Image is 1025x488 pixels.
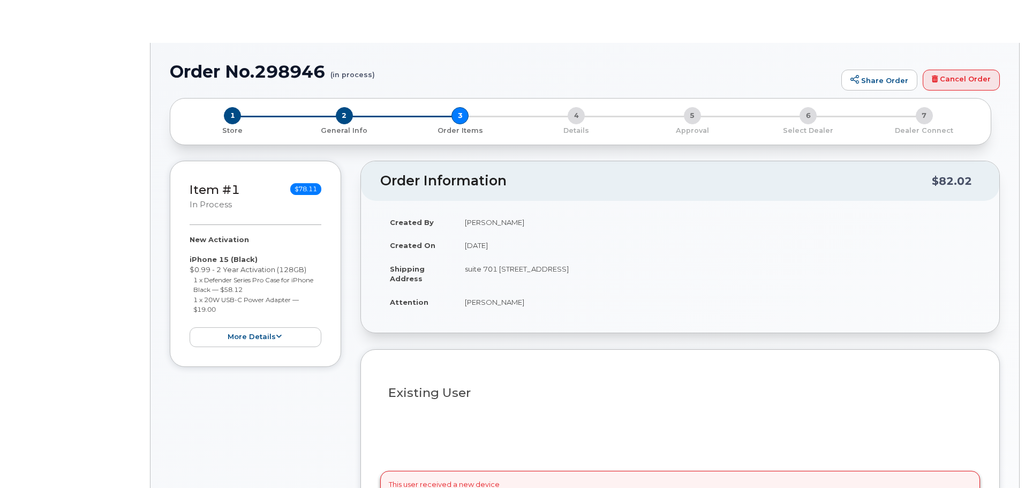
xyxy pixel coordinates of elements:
h3: Existing User [388,386,972,400]
small: (in process) [330,62,375,79]
strong: Shipping Address [390,265,425,283]
div: $82.02 [932,171,972,191]
p: Store [183,126,282,136]
td: [PERSON_NAME] [455,211,980,234]
small: 1 x Defender Series Pro Case for iPhone Black — $58.12 [193,276,313,294]
h1: Order No.298946 [170,62,836,81]
span: 2 [336,107,353,124]
td: [DATE] [455,234,980,257]
a: Share Order [841,70,917,91]
td: [PERSON_NAME] [455,290,980,314]
a: 2 General Info [287,124,403,136]
a: 1 Store [179,124,287,136]
span: 1 [224,107,241,124]
p: General Info [291,126,398,136]
strong: New Activation [190,235,249,244]
a: Item #1 [190,182,240,197]
strong: Created On [390,241,435,250]
span: $78.11 [290,183,321,195]
h2: Order Information [380,174,932,189]
strong: Created By [390,218,434,227]
strong: iPhone 15 (Black) [190,255,258,264]
div: $0.99 - 2 Year Activation (128GB) [190,235,321,347]
a: Cancel Order [923,70,1000,91]
strong: Attention [390,298,428,306]
button: more details [190,327,321,347]
small: in process [190,200,232,209]
small: 1 x 20W USB-C Power Adapter — $19.00 [193,296,299,314]
td: suite 701 [STREET_ADDRESS] [455,257,980,290]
